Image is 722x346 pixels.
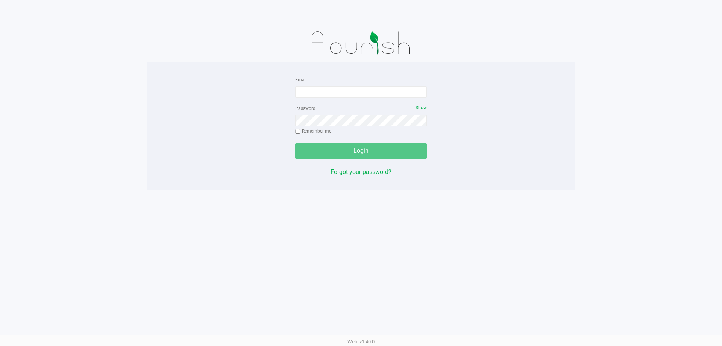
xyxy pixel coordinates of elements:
span: Show [416,105,427,110]
label: Email [295,76,307,83]
label: Remember me [295,128,331,134]
span: Web: v1.40.0 [347,339,375,344]
label: Password [295,105,315,112]
input: Remember me [295,129,300,134]
button: Forgot your password? [331,168,391,177]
